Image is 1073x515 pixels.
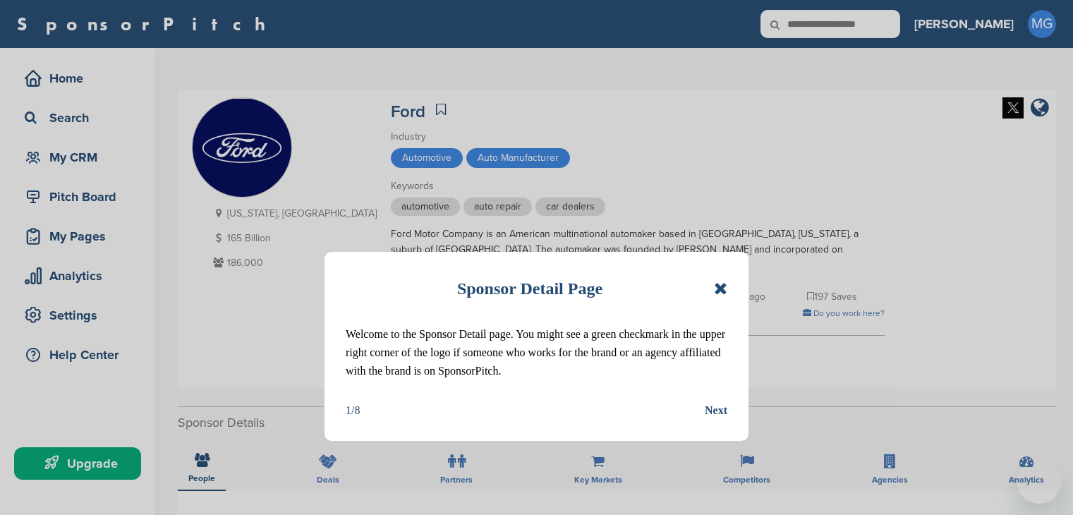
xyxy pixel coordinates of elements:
p: Welcome to the Sponsor Detail page. You might see a green checkmark in the upper right corner of ... [346,325,727,380]
h1: Sponsor Detail Page [457,273,602,304]
iframe: Button to launch messaging window [1017,459,1062,504]
button: Next [705,401,727,420]
div: 1/8 [346,401,360,420]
